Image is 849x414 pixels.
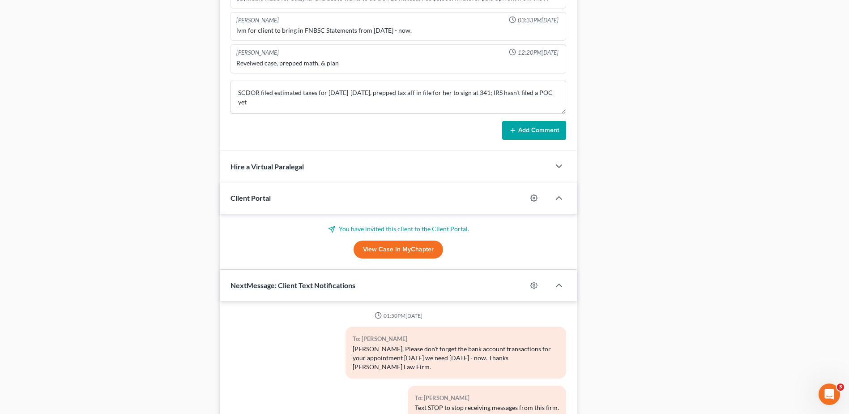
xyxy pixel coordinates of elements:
a: View Case in MyChapter [354,241,443,259]
div: [PERSON_NAME] [236,16,279,25]
div: lvm for client to bring in FNBSC Statements from [DATE] - now. [236,26,560,35]
span: Client Portal [230,194,271,202]
div: Text STOP to stop receiving messages from this firm. [415,403,559,412]
p: You have invited this client to the Client Portal. [230,224,566,233]
span: 12:20PM[DATE] [518,48,559,57]
div: To: [PERSON_NAME] [353,334,559,344]
div: To: [PERSON_NAME] [415,393,559,403]
div: 01:50PM[DATE] [230,312,566,319]
div: [PERSON_NAME], Please don't forget the bank account transactions for your appointment [DATE] we n... [353,345,559,371]
span: NextMessage: Client Text Notifications [230,281,355,289]
iframe: Intercom live chat [819,384,840,405]
button: Add Comment [502,121,566,140]
span: 03:33PM[DATE] [518,16,559,25]
span: 3 [837,384,844,391]
span: Hire a Virtual Paralegal [230,162,304,171]
div: [PERSON_NAME] [236,48,279,57]
div: Reveiwed case, prepped math, & plan [236,59,560,68]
